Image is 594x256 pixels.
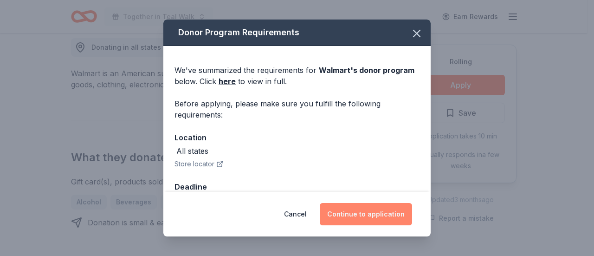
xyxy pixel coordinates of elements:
[174,158,224,170] button: Store locator
[174,181,420,193] div: Deadline
[174,65,420,87] div: We've summarized the requirements for below. Click to view in full.
[320,203,412,225] button: Continue to application
[219,76,236,87] a: here
[174,98,420,120] div: Before applying, please make sure you fulfill the following requirements:
[319,66,414,75] span: Walmart 's donor program
[284,203,307,225] button: Cancel
[174,131,420,144] div: Location
[176,145,208,157] div: All states
[163,20,431,46] div: Donor Program Requirements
